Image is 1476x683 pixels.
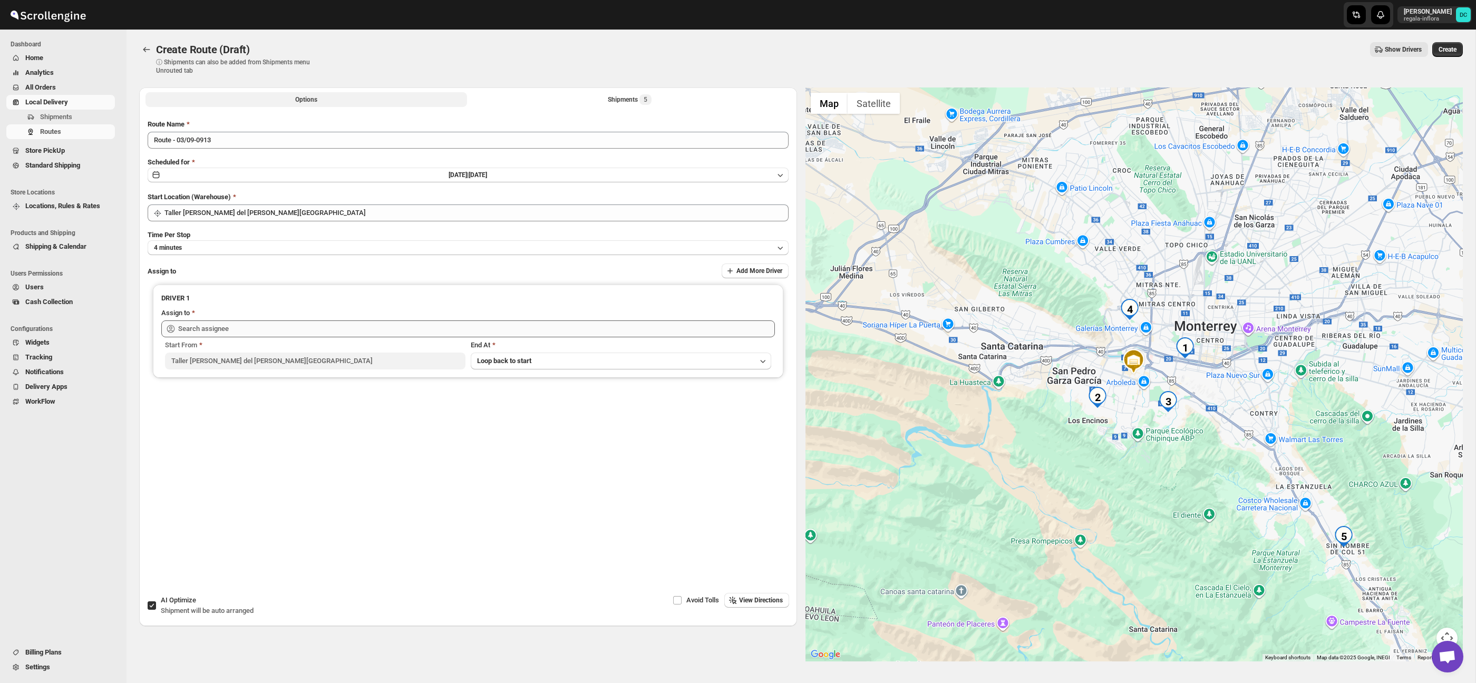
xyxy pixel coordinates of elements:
span: WorkFlow [25,397,55,405]
span: Locations, Rules & Rates [25,202,100,210]
span: Create [1439,45,1456,54]
input: Search assignee [178,320,775,337]
a: Report a map error [1417,655,1460,660]
div: 1 [1174,337,1196,358]
span: Shipping & Calendar [25,242,86,250]
span: Map data ©2025 Google, INEGI [1317,655,1390,660]
span: Dashboard [11,40,119,48]
button: [DATE]|[DATE] [148,168,789,182]
span: 4 minutes [154,243,182,252]
img: ScrollEngine [8,2,88,28]
span: Options [295,95,317,104]
span: Delivery Apps [25,383,67,391]
span: Routes [40,128,61,135]
span: Store Locations [11,188,119,197]
div: 3 [1158,391,1179,412]
button: Home [6,51,115,65]
span: [DATE] [469,171,487,179]
span: Time Per Stop [148,231,190,239]
button: View Directions [724,593,789,608]
span: 5 [644,95,647,104]
span: Start From [165,341,197,349]
span: Show Drivers [1385,45,1422,54]
span: Settings [25,663,50,671]
div: 2 [1087,387,1108,408]
span: Standard Shipping [25,161,80,169]
button: Map camera controls [1436,628,1458,649]
span: Local Delivery [25,98,68,106]
button: Billing Plans [6,645,115,660]
span: Store PickUp [25,147,65,154]
button: Tracking [6,350,115,365]
span: Create Route (Draft) [156,43,250,56]
button: Add More Driver [722,264,789,278]
span: [DATE] | [449,171,469,179]
p: [PERSON_NAME] [1404,7,1452,16]
div: 4 [1119,299,1140,320]
button: Shipments [6,110,115,124]
span: Scheduled for [148,158,190,166]
div: Shipments [608,94,652,105]
span: DAVID CORONADO [1456,7,1471,22]
span: Products and Shipping [11,229,119,237]
span: Avoid Tolls [686,596,719,604]
button: WorkFlow [6,394,115,409]
img: Google [808,648,843,661]
span: Shipments [40,113,72,121]
text: DC [1460,12,1467,18]
span: Home [25,54,43,62]
div: End At [471,340,771,350]
span: Configurations [11,325,119,333]
button: Notifications [6,365,115,379]
button: All Orders [6,80,115,95]
span: Cash Collection [25,298,73,306]
span: Assign to [148,267,176,275]
span: Users [25,283,44,291]
button: Show satellite imagery [848,93,900,114]
button: Show Drivers [1370,42,1428,57]
button: Locations, Rules & Rates [6,199,115,213]
span: Users Permissions [11,269,119,278]
input: Eg: Bengaluru Route [148,132,789,149]
div: 5 [1333,526,1354,547]
span: View Directions [739,596,783,604]
button: Cash Collection [6,295,115,309]
button: Keyboard shortcuts [1265,654,1310,661]
span: Widgets [25,338,50,346]
button: Loop back to start [471,353,771,369]
div: Assign to [161,308,190,318]
span: Notifications [25,368,64,376]
span: AI Optimize [161,596,196,604]
a: Terms (opens in new tab) [1396,655,1411,660]
span: Route Name [148,120,184,128]
p: regala-inflora [1404,16,1452,22]
h3: DRIVER 1 [161,293,775,304]
button: All Route Options [145,92,467,107]
span: Add More Driver [736,267,782,275]
button: Delivery Apps [6,379,115,394]
input: Search location [164,204,789,221]
button: Settings [6,660,115,675]
button: Widgets [6,335,115,350]
button: Shipping & Calendar [6,239,115,254]
a: Open this area in Google Maps (opens a new window) [808,648,843,661]
button: Create [1432,42,1463,57]
button: Routes [139,42,154,57]
span: Shipment will be auto arranged [161,607,254,614]
div: All Route Options [139,111,797,509]
span: Loop back to start [477,357,531,365]
span: All Orders [25,83,56,91]
button: User menu [1397,6,1472,23]
p: ⓘ Shipments can also be added from Shipments menu Unrouted tab [156,58,322,75]
button: Show street map [811,93,848,114]
span: Billing Plans [25,648,62,656]
button: Selected Shipments [469,92,791,107]
a: Open chat [1432,641,1463,672]
span: Analytics [25,69,54,76]
button: 4 minutes [148,240,789,255]
span: Start Location (Warehouse) [148,193,231,201]
button: Users [6,280,115,295]
button: Routes [6,124,115,139]
button: Analytics [6,65,115,80]
span: Tracking [25,353,52,361]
